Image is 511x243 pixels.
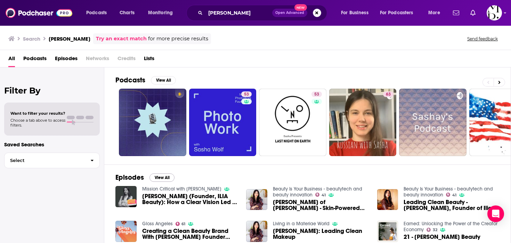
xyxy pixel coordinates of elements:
[273,186,362,198] a: Beauty Is Your Business - beautytech and beauty innovation
[4,153,100,168] button: Select
[149,173,175,182] button: View All
[423,7,449,18] button: open menu
[427,228,437,232] a: 32
[246,221,267,242] img: Sasha Plavsic: Leading Clean Makeup
[273,228,369,240] a: Sasha Plavsic: Leading Clean Makeup
[142,193,238,205] span: [PERSON_NAME] (Founder, ILIA Beauty): How a Clear Vision Led to Clean Beauty Success
[446,193,456,197] a: 41
[380,8,413,18] span: For Podcasters
[10,118,65,128] span: Choose a tab above to access filters.
[404,199,500,211] a: Leading Clean Beauty - Sasha Plavsic, Founder of Ilia Beauty
[404,221,497,233] a: Earned: Unlocking the Power of the Creator Economy
[205,7,272,18] input: Search podcasts, credits, & more...
[314,91,319,98] span: 53
[404,186,493,198] a: Beauty Is Your Business - beautytech and beauty innovation
[294,4,307,11] span: New
[336,7,377,18] button: open menu
[120,8,135,18] span: Charts
[428,8,440,18] span: More
[117,53,136,67] span: Credits
[115,76,145,84] h2: Podcasts
[189,89,257,156] a: 53
[487,5,502,21] button: Show profile menu
[181,222,185,226] span: 61
[273,199,369,211] a: Sasha Plavsic of ILIA - Skin-Powered Makeup Brand
[487,5,502,21] img: User Profile
[115,76,176,84] a: PodcastsView All
[273,199,369,211] span: [PERSON_NAME] of [PERSON_NAME] - Skin-Powered Makeup Brand
[115,173,175,182] a: EpisodesView All
[341,8,368,18] span: For Business
[148,8,173,18] span: Monitoring
[8,53,15,67] a: All
[322,194,326,197] span: 41
[487,205,504,222] div: Open Intercom Messenger
[23,35,40,42] h3: Search
[115,186,137,207] img: Sasha Plavsic (Founder, ILIA Beauty): How a Clear Vision Led to Clean Beauty Success
[4,86,100,96] h2: Filter By
[151,76,176,84] button: View All
[377,189,398,210] img: Leading Clean Beauty - Sasha Plavsic, Founder of Ilia Beauty
[241,91,252,97] a: 53
[4,141,100,148] p: Saved Searches
[142,228,238,240] a: Creating a Clean Beauty Brand With Ilia Founder Sasha Plavsic
[142,193,238,205] a: Sasha Plavsic (Founder, ILIA Beauty): How a Clear Vision Led to Clean Beauty Success
[272,9,307,17] button: Open AdvancedNew
[5,158,85,163] span: Select
[273,221,330,227] a: Living in a Materiae World
[273,228,369,240] span: [PERSON_NAME]: Leading Clean Makeup
[86,53,109,67] span: Networks
[450,7,462,19] a: Show notifications dropdown
[487,5,502,21] span: Logged in as melissa26784
[259,89,326,156] a: 53
[10,111,65,116] span: Want to filter your results?
[86,8,107,18] span: Podcasts
[311,91,322,97] a: 53
[96,35,147,43] a: Try an exact match
[452,194,456,197] span: 41
[148,35,208,43] span: for more precise results
[386,91,391,98] span: 63
[142,221,173,227] a: Gloss Angeles
[275,11,304,15] span: Open Advanced
[383,91,394,97] a: 63
[55,53,78,67] a: Episodes
[244,91,249,98] span: 53
[81,7,116,18] button: open menu
[465,36,500,42] button: Send feedback
[115,7,139,18] a: Charts
[468,7,478,19] a: Show notifications dropdown
[23,53,47,67] a: Podcasts
[142,186,221,192] a: Mission Critical with Lance Chung
[404,234,480,240] span: 21 - [PERSON_NAME] Beauty
[115,173,144,182] h2: Episodes
[143,7,182,18] button: open menu
[49,35,90,42] h3: [PERSON_NAME]
[115,221,137,242] img: Creating a Clean Beauty Brand With Ilia Founder Sasha Plavsic
[375,7,423,18] button: open menu
[329,89,397,156] a: 63
[246,189,267,210] img: Sasha Plavsic of ILIA - Skin-Powered Makeup Brand
[404,234,480,240] a: 21 - Sasha Plavsic, ILIA Beauty
[404,199,500,211] span: Leading Clean Beauty - [PERSON_NAME], Founder of Ilia Beauty
[144,53,154,67] a: Lists
[193,5,334,21] div: Search podcasts, credits, & more...
[433,228,437,232] span: 32
[6,6,72,19] img: Podchaser - Follow, Share and Rate Podcasts
[315,193,326,197] a: 41
[142,228,238,240] span: Creating a Clean Beauty Brand With [PERSON_NAME] Founder [PERSON_NAME]
[377,221,398,242] img: 21 - Sasha Plavsic, ILIA Beauty
[176,222,186,226] a: 61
